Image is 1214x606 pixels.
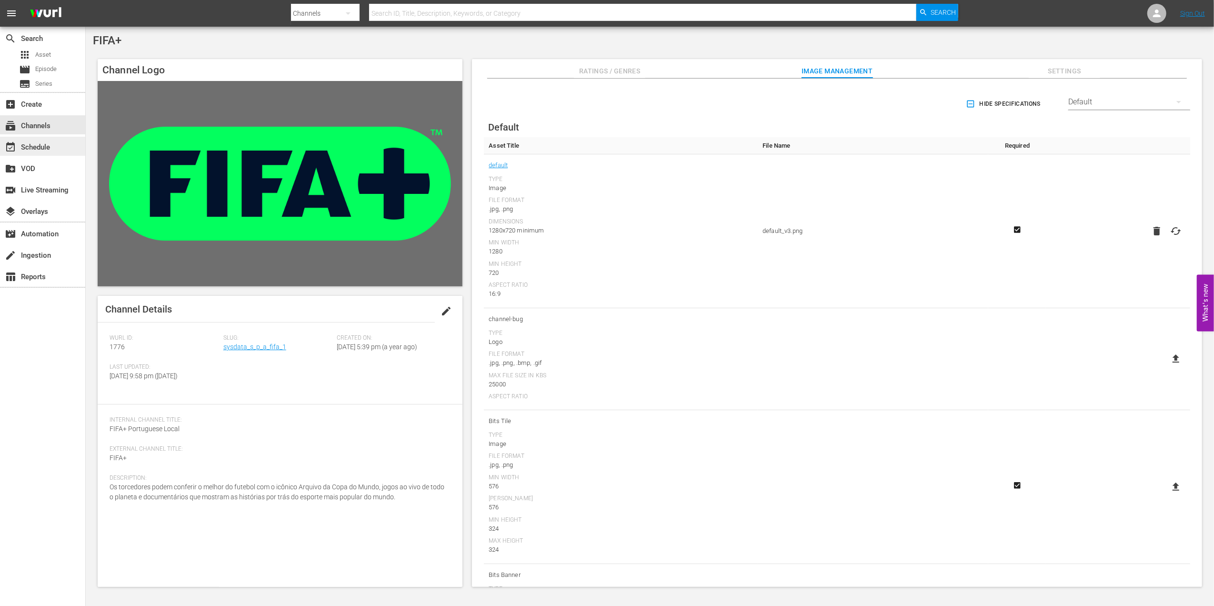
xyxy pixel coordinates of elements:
[19,49,30,61] span: Asset
[110,445,446,453] span: External Channel Title:
[968,99,1041,109] span: Hide Specifications
[5,141,16,153] span: Schedule
[489,261,753,268] div: Min Height
[489,453,753,460] div: File Format
[489,415,753,427] span: Bits Tile
[110,372,178,380] span: [DATE] 9:58 pm ([DATE])
[110,416,446,424] span: Internal Channel Title:
[489,337,753,347] div: Logo
[489,358,753,368] div: .jpg, .png, .bmp, .gif
[489,313,753,325] span: channel-bug
[489,503,753,512] div: 576
[489,372,753,380] div: Max File Size In Kbs
[5,250,16,261] span: Ingestion
[489,393,753,401] div: Aspect Ratio
[489,218,753,226] div: Dimensions
[489,460,753,470] div: .jpg, .png
[489,432,753,439] div: Type
[35,50,51,60] span: Asset
[110,454,127,462] span: FIFA+
[93,34,121,47] span: FIFA+
[489,474,753,482] div: Min Width
[489,516,753,524] div: Min Height
[23,2,69,25] img: ans4CAIJ8jUAAAAAAAAAAAAAAAAAAAAAAAAgQb4GAAAAAAAAAAAAAAAAAAAAAAAAJMjXAAAAAAAAAAAAAAAAAAAAAAAAgAT5G...
[110,364,219,371] span: Last Updated:
[5,271,16,283] span: Reports
[489,569,753,581] span: Bits Banner
[931,4,956,21] span: Search
[489,380,753,389] div: 25000
[489,289,753,299] div: 16:9
[5,163,16,174] span: VOD
[964,91,1044,117] button: Hide Specifications
[489,226,753,235] div: 1280x720 minimum
[489,351,753,358] div: File Format
[5,206,16,217] span: Overlays
[110,343,125,351] span: 1776
[489,495,753,503] div: [PERSON_NAME]
[110,475,446,482] span: Description:
[98,81,462,286] img: FIFA+
[19,64,30,75] span: Episode
[489,204,753,214] div: .jpg, .png
[988,137,1046,154] th: Required
[1197,275,1214,332] button: Open Feedback Widget
[489,537,753,545] div: Max Height
[489,197,753,204] div: File Format
[337,343,418,351] span: [DATE] 5:39 pm (a year ago)
[489,183,753,193] div: Image
[1180,10,1205,17] a: Sign Out
[489,439,753,449] div: Image
[1012,481,1023,490] svg: Required
[1029,65,1100,77] span: Settings
[489,268,753,278] div: 720
[337,334,446,342] span: Created On:
[35,64,57,74] span: Episode
[435,300,458,323] button: edit
[489,330,753,337] div: Type
[35,79,52,89] span: Series
[916,4,958,21] button: Search
[489,247,753,256] div: 1280
[574,65,645,77] span: Ratings / Genres
[489,482,753,491] div: 576
[1012,225,1023,234] svg: Required
[488,121,519,133] span: Default
[5,228,16,240] span: Automation
[223,343,286,351] a: sysdata_s_p_a_fifa_1
[19,78,30,90] span: Series
[105,303,172,315] span: Channel Details
[489,545,753,555] div: 324
[5,120,16,131] span: Channels
[489,524,753,534] div: 324
[441,305,452,317] span: edit
[6,8,17,19] span: menu
[110,334,219,342] span: Wurl ID:
[5,184,16,196] span: Live Streaming
[110,425,180,433] span: FIFA+ Portuguese Local
[110,483,444,501] span: Os torcedores podem conferir o melhor do futebol com o icônico Arquivo da Copa do Mundo, jogos ao...
[758,137,988,154] th: File Name
[489,586,753,593] div: Type
[758,154,988,308] td: default_v3.png
[484,137,758,154] th: Asset Title
[802,65,873,77] span: Image Management
[5,99,16,110] span: Create
[489,176,753,183] div: Type
[98,59,462,81] h4: Channel Logo
[5,33,16,44] span: Search
[223,334,332,342] span: Slug:
[1068,89,1190,115] div: Default
[489,282,753,289] div: Aspect Ratio
[489,239,753,247] div: Min Width
[489,159,508,172] a: default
